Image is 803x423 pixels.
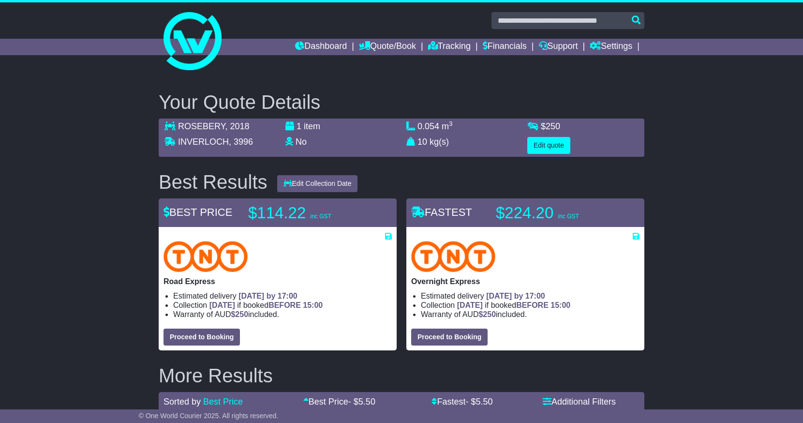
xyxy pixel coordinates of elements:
[229,137,253,147] span: , 3996
[590,39,632,55] a: Settings
[297,121,301,131] span: 1
[310,213,331,220] span: inc GST
[159,91,644,113] h2: Your Quote Details
[235,310,248,318] span: 250
[159,365,644,386] h2: More Results
[164,241,248,272] img: TNT Domestic: Road Express
[421,291,639,301] li: Estimated delivery
[238,292,297,300] span: [DATE] by 17:00
[421,310,639,319] li: Warranty of AUD included.
[209,301,235,309] span: [DATE]
[295,39,347,55] a: Dashboard
[496,203,617,223] p: $224.20
[348,397,375,407] span: - $
[457,301,483,309] span: [DATE]
[417,137,427,147] span: 10
[164,397,201,407] span: Sorted by
[164,277,392,286] p: Road Express
[411,329,488,346] button: Proceed to Booking
[173,310,392,319] li: Warranty of AUD included.
[296,137,307,147] span: No
[430,137,449,147] span: kg(s)
[527,137,570,154] button: Edit quote
[268,301,301,309] span: BEFORE
[139,412,279,420] span: © One World Courier 2025. All rights reserved.
[411,241,495,272] img: TNT Domestic: Overnight Express
[248,203,369,223] p: $114.22
[303,397,375,407] a: Best Price- $5.50
[465,397,492,407] span: - $
[303,301,323,309] span: 15:00
[173,291,392,301] li: Estimated delivery
[442,121,453,131] span: m
[178,137,229,147] span: INVERLOCH
[411,206,472,218] span: FASTEST
[154,171,272,193] div: Best Results
[550,301,570,309] span: 15:00
[546,121,560,131] span: 250
[209,301,323,309] span: if booked
[541,121,560,131] span: $
[558,213,579,220] span: inc GST
[359,39,416,55] a: Quote/Book
[478,310,496,318] span: $
[411,277,639,286] p: Overnight Express
[277,175,358,192] button: Edit Collection Date
[225,121,249,131] span: , 2018
[231,310,248,318] span: $
[483,39,527,55] a: Financials
[543,397,616,407] a: Additional Filters
[164,329,240,346] button: Proceed to Booking
[476,397,493,407] span: 5.50
[304,121,320,131] span: item
[358,397,375,407] span: 5.50
[164,206,232,218] span: BEST PRICE
[449,120,453,127] sup: 3
[173,301,392,310] li: Collection
[457,301,570,309] span: if booked
[178,121,225,131] span: ROSEBERY
[431,397,492,407] a: Fastest- $5.50
[516,301,549,309] span: BEFORE
[486,292,545,300] span: [DATE] by 17:00
[428,39,471,55] a: Tracking
[539,39,578,55] a: Support
[483,310,496,318] span: 250
[417,121,439,131] span: 0.054
[421,301,639,310] li: Collection
[203,397,243,407] a: Best Price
